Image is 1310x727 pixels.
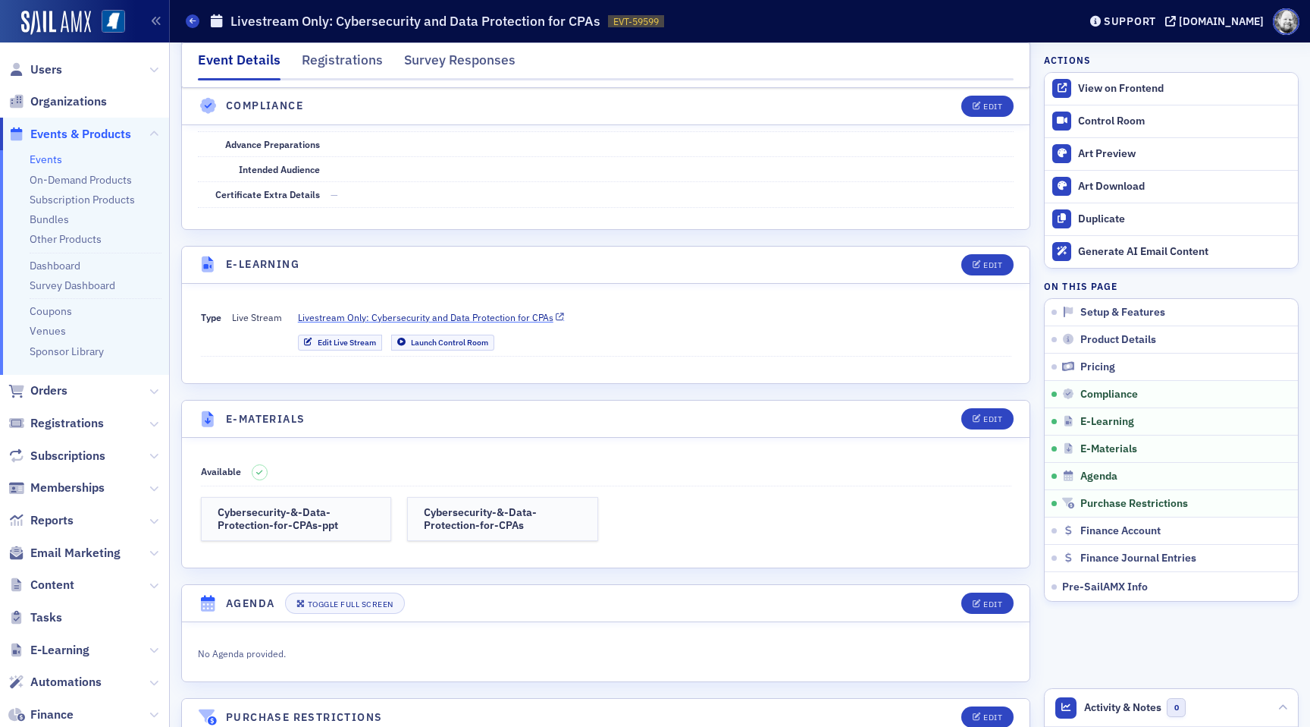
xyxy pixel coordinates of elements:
[30,609,62,626] span: Tasks
[1045,170,1298,203] a: Art Download
[30,173,132,187] a: On-Demand Products
[226,710,382,725] h4: Purchase Restrictions
[30,212,69,226] a: Bundles
[1045,105,1298,137] a: Control Room
[298,335,382,351] a: Edit Live Stream
[30,232,102,246] a: Other Products
[1078,245,1290,259] div: Generate AI Email Content
[8,642,89,659] a: E-Learning
[1078,82,1290,96] div: View on Frontend
[8,93,107,110] a: Organizations
[226,596,274,612] h4: Agenda
[1080,552,1196,565] span: Finance Journal Entries
[983,102,1002,111] div: Edit
[404,50,516,78] div: Survey Responses
[8,512,74,529] a: Reports
[1045,137,1298,170] a: Art Preview
[102,10,125,33] img: SailAMX
[285,593,405,614] button: Toggle Full Screen
[8,707,74,723] a: Finance
[1104,14,1156,28] div: Support
[302,50,383,78] div: Registrations
[424,506,581,533] h3: Cybersecurity-&-Data-Protection-for-CPAs
[1080,470,1117,483] span: Agenda
[226,256,299,272] h4: E-Learning
[225,138,320,150] span: Advance Preparations
[8,545,121,562] a: Email Marketing
[30,707,74,723] span: Finance
[30,93,107,110] span: Organizations
[8,480,105,496] a: Memberships
[30,345,104,358] a: Sponsor Library
[1080,415,1134,429] span: E-Learning
[1273,8,1299,35] span: Profile
[198,644,707,660] div: No Agenda provided.
[30,382,67,399] span: Orders
[407,497,598,541] a: Cybersecurity-&-Data-Protection-for-CPAs
[239,163,320,175] span: Intended Audience
[1045,235,1298,268] button: Generate AI Email Content
[1080,360,1115,374] span: Pricing
[983,415,1002,423] div: Edit
[961,408,1014,430] button: Edit
[331,188,338,200] span: —
[1078,212,1290,226] div: Duplicate
[30,448,105,464] span: Subscriptions
[8,382,67,399] a: Orders
[21,11,91,35] a: SailAMX
[308,600,393,609] div: Toggle Full Screen
[1080,333,1156,347] span: Product Details
[961,593,1014,614] button: Edit
[1080,524,1161,538] span: Finance Account
[30,642,89,659] span: E-Learning
[30,324,66,338] a: Venues
[91,10,125,36] a: View Homepage
[983,600,1002,609] div: Edit
[30,279,115,292] a: Survey Dashboard
[1044,279,1299,293] h4: On this page
[30,193,135,206] a: Subscription Products
[230,12,600,30] h1: Livestream Only: Cybersecurity and Data Protection for CPAs
[983,713,1002,722] div: Edit
[232,310,282,351] span: Live Stream
[1062,580,1148,593] span: Pre-SailAMX Info
[1080,497,1188,511] span: Purchase Restrictions
[1080,306,1165,319] span: Setup & Features
[298,310,565,324] a: Livestream Only: Cybersecurity and Data Protection for CPAs
[1080,388,1138,401] span: Compliance
[8,674,102,691] a: Automations
[198,50,280,80] div: Event Details
[30,512,74,529] span: Reports
[1045,73,1298,105] a: View on Frontend
[1084,700,1161,716] span: Activity & Notes
[1165,16,1269,27] button: [DOMAIN_NAME]
[1044,53,1091,67] h4: Actions
[30,577,74,593] span: Content
[30,259,80,272] a: Dashboard
[1078,147,1290,161] div: Art Preview
[298,310,553,324] span: Livestream Only: Cybersecurity and Data Protection for CPAs
[8,126,131,143] a: Events & Products
[8,609,62,626] a: Tasks
[1080,442,1137,456] span: E-Materials
[30,304,72,318] a: Coupons
[1179,14,1264,28] div: [DOMAIN_NAME]
[8,448,105,464] a: Subscriptions
[30,674,102,691] span: Automations
[201,497,392,541] a: Cybersecurity-&-Data-Protection-for-CPAs-ppt
[30,61,62,78] span: Users
[983,261,1002,269] div: Edit
[8,61,62,78] a: Users
[30,126,131,143] span: Events & Products
[226,98,303,114] h4: Compliance
[8,415,104,432] a: Registrations
[30,480,105,496] span: Memberships
[961,96,1014,117] button: Edit
[391,335,494,351] a: Launch Control Room
[1078,180,1290,194] div: Art Download
[30,545,121,562] span: Email Marketing
[1045,203,1298,235] button: Duplicate
[226,411,305,427] h4: E-Materials
[201,311,221,323] span: Type
[218,506,375,533] h3: Cybersecurity-&-Data-Protection-for-CPAs-ppt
